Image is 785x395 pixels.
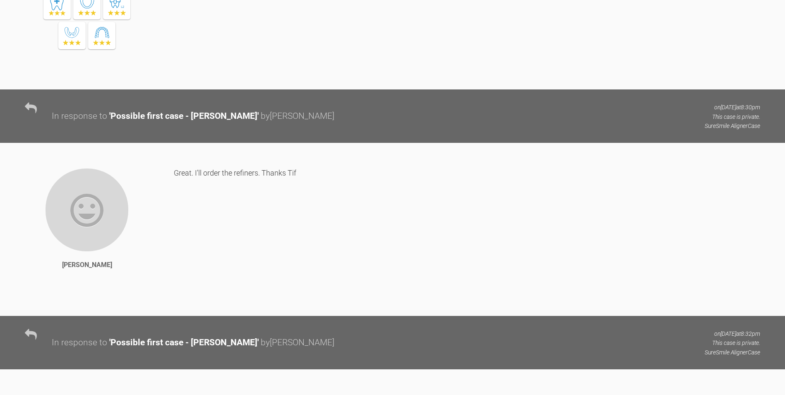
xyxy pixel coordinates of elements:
[261,336,334,350] div: by [PERSON_NAME]
[174,168,760,303] div: Great. I'll order the refiners. Thanks Tif
[109,109,259,123] div: ' Possible first case - [PERSON_NAME] '
[705,103,760,112] p: on [DATE] at 8:30pm
[52,109,107,123] div: In response to
[52,336,107,350] div: In response to
[705,112,760,121] p: This case is private.
[109,336,259,350] div: ' Possible first case - [PERSON_NAME] '
[45,168,129,252] img: Rupen Patel
[705,338,760,347] p: This case is private.
[705,329,760,338] p: on [DATE] at 8:32pm
[705,121,760,130] p: SureSmile Aligner Case
[261,109,334,123] div: by [PERSON_NAME]
[705,348,760,357] p: SureSmile Aligner Case
[62,260,112,270] div: [PERSON_NAME]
